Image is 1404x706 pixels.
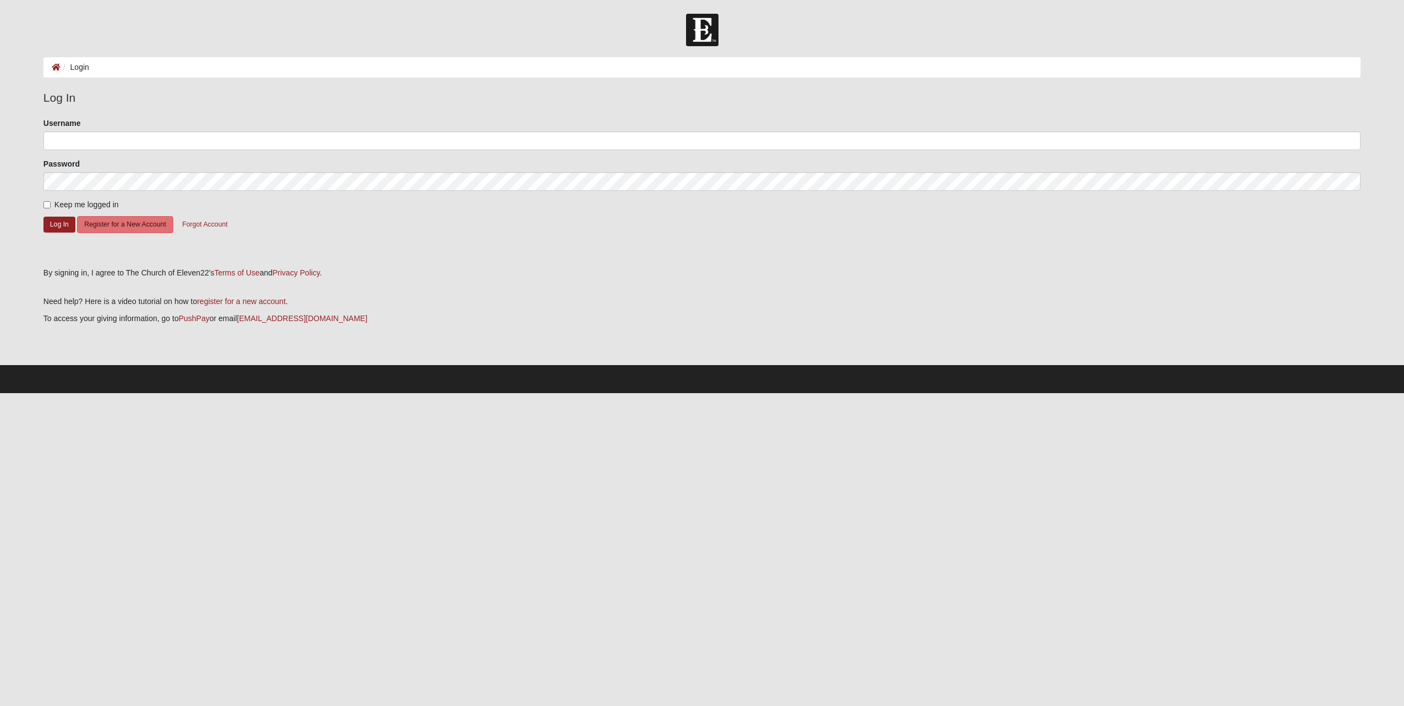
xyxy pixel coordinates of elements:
[175,216,234,233] button: Forgot Account
[54,200,119,209] span: Keep me logged in
[43,313,1361,324] p: To access your giving information, go to or email
[43,158,80,169] label: Password
[43,296,1361,307] p: Need help? Here is a video tutorial on how to .
[77,216,173,233] button: Register for a New Account
[197,297,286,306] a: register for a new account
[214,268,259,277] a: Terms of Use
[43,118,81,129] label: Username
[686,14,719,46] img: Church of Eleven22 Logo
[43,201,51,208] input: Keep me logged in
[43,267,1361,279] div: By signing in, I agree to The Church of Eleven22's and .
[179,314,210,323] a: PushPay
[43,89,1361,107] legend: Log In
[61,62,89,73] li: Login
[43,217,75,233] button: Log In
[272,268,320,277] a: Privacy Policy
[237,314,368,323] a: [EMAIL_ADDRESS][DOMAIN_NAME]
